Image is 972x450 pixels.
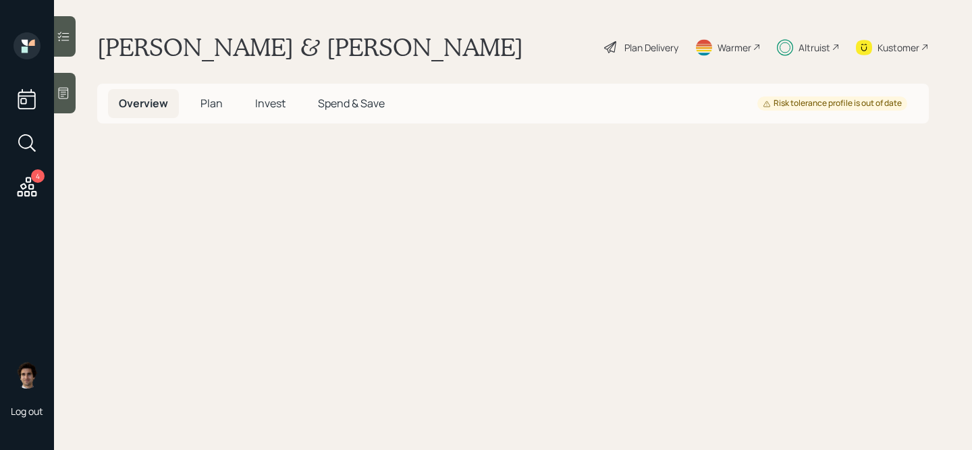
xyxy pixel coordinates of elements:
div: Warmer [718,40,751,55]
div: Log out [11,405,43,418]
span: Spend & Save [318,96,385,111]
div: Kustomer [878,40,919,55]
span: Plan [200,96,223,111]
img: harrison-schaefer-headshot-2.png [13,362,40,389]
div: Plan Delivery [624,40,678,55]
div: 4 [31,169,45,183]
span: Overview [119,96,168,111]
div: Altruist [799,40,830,55]
h1: [PERSON_NAME] & [PERSON_NAME] [97,32,523,62]
span: Invest [255,96,286,111]
div: Risk tolerance profile is out of date [763,98,902,109]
